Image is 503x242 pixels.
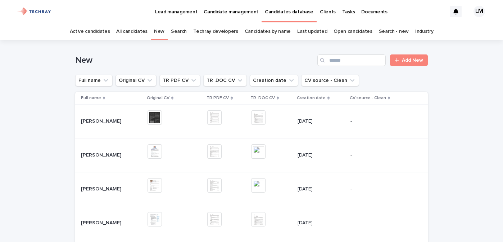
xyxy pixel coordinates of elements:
p: - [350,220,411,226]
button: TR PDF CV [159,75,200,86]
p: - [350,152,411,158]
button: Creation date [250,75,298,86]
a: Active candidates [70,23,110,40]
p: [DATE] [298,152,345,158]
p: Creation date [297,94,326,102]
p: [PERSON_NAME] [81,219,123,226]
a: Search - new [379,23,409,40]
p: TR PDF CV [207,94,229,102]
p: - [350,186,411,192]
p: [PERSON_NAME] [81,151,123,158]
p: [PERSON_NAME] [81,117,123,124]
p: Full name [81,94,101,102]
tr: [PERSON_NAME][PERSON_NAME] [DATE]- [75,206,428,240]
h1: New [75,55,314,66]
button: Original CV [115,75,157,86]
tr: [PERSON_NAME][PERSON_NAME] [DATE]- [75,105,428,138]
tr: [PERSON_NAME][PERSON_NAME] [DATE]- [75,138,428,172]
a: All candidates [116,23,148,40]
a: Last updated [297,23,327,40]
button: TR .DOC CV [203,75,247,86]
a: Search [171,23,187,40]
button: Full name [75,75,113,86]
a: Techray developers [193,23,238,40]
span: Add New [402,58,423,63]
a: New [154,23,164,40]
p: [PERSON_NAME] [81,185,123,192]
div: LM [473,6,485,17]
button: CV source - Clean [301,75,359,86]
a: Add New [390,54,428,66]
input: Search [317,54,386,66]
p: [DATE] [298,118,345,124]
a: Industry [415,23,434,40]
img: xG6Muz3VQV2JDbePcW7p [14,4,54,19]
p: - [350,118,411,124]
a: Candidates by name [245,23,291,40]
a: Open candidates [334,23,372,40]
p: CV source - Clean [350,94,386,102]
tr: [PERSON_NAME][PERSON_NAME] [DATE]- [75,172,428,206]
p: [DATE] [298,186,345,192]
p: Original CV [147,94,169,102]
p: [DATE] [298,220,345,226]
p: TR .DOC CV [250,94,275,102]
